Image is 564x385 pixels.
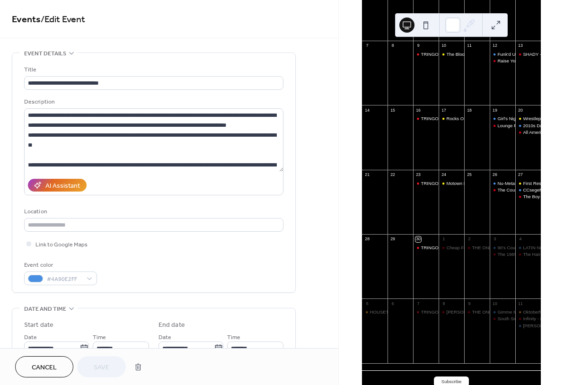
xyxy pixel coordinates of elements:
div: 7 [415,301,421,306]
div: 1 [441,236,447,242]
div: 4 [518,236,523,242]
div: Lounge Puppets - FRONT STAGE [490,122,515,129]
div: Nu-Metal Night - Tributes to System of a Down / Deftones / Linkin Park - PERFORMANCE HALL [490,180,515,186]
div: TRINGO [Trivia & Bingo] [413,180,439,186]
div: Oktoberfest Celebration with The Bratwurst Brothers - BEER GARDEN [515,309,541,315]
div: 26 [492,172,498,177]
div: 15 [390,107,396,113]
div: 11 [518,301,523,306]
div: 10 [492,301,498,306]
span: #4A90E2FF [47,274,82,284]
div: Rocks Off (Rolling Stones Tribute) | Beer Garden Concert [446,115,562,122]
button: Cancel [15,356,73,377]
div: LATIN NIGHT - PERFORMANCE HALL [515,245,541,251]
div: Sarah's Place: A Zach Bryan & Noah Kahan Tribute - PERFORMANCE HALL [515,323,541,329]
div: 10 [441,43,447,49]
div: Gimme More: The Britney Experience - PERFORMANCE HALL [490,309,515,315]
span: Date [159,332,171,342]
div: TRINGO [Trivia & Bingo] [413,245,439,251]
span: Time [93,332,106,342]
a: Events [12,10,41,29]
div: 30 [415,236,421,242]
div: 24 [441,172,447,177]
div: 5 [364,301,370,306]
div: 13 [518,43,523,49]
div: 17 [441,107,447,113]
div: The Blooze Brothers | Beer Garden Concert [446,51,534,57]
div: 27 [518,172,523,177]
div: TRINGO [Trivia & Bingo] [413,309,439,315]
div: Title [24,65,282,75]
span: Event details [24,49,66,59]
div: HOUSETOBER FEST - Daytime Music Festival [362,309,388,315]
div: Girl's Night Out - THE SHOW [490,115,515,122]
span: Cancel [32,363,57,373]
div: 2 [467,236,472,242]
div: Description [24,97,282,107]
div: 20 [518,107,523,113]
div: Girl's Night Out - THE SHOW [497,115,556,122]
div: Motown Nation | Beer Garden Concert [446,180,523,186]
div: The Blooze Brothers | Beer Garden Concert [439,51,464,57]
div: 16 [415,107,421,113]
div: TRINGO [Trivia & Bingo] [421,51,471,57]
div: SHADY - A Live Band Tribute to the Music of Eminem - FRONT STAGE [515,51,541,57]
div: 22 [390,172,396,177]
div: TRINGO [Trivia & Bingo] [413,51,439,57]
div: Event color [24,260,95,270]
div: 90's Country Night w/ South City Revival - PERFORMANCE HALL [490,245,515,251]
div: TRINGO [Trivia & Bingo] [421,245,471,251]
div: 28 [364,236,370,242]
div: 2010s Dance Party - Presented by Throwback 100.3 [515,122,541,129]
div: 6 [390,301,396,306]
div: 21 [364,172,370,177]
div: 25 [467,172,472,177]
div: 23 [415,172,421,177]
span: Date and time [24,304,66,314]
div: All American Throwbacks - FRONT STAGE [515,129,541,135]
div: HOUSETOBER FEST - Daytime Music Festival [370,309,465,315]
div: 8 [441,301,447,306]
div: Rocks Off (Rolling Stones Tribute) | Beer Garden Concert [439,115,464,122]
div: The 1985 - FRONT STAGE [490,251,515,257]
div: Cheap Foreign Cars (Cheap Trick, The Cars & Foreigner) - FRONT STAGE [439,245,464,251]
div: TRINGO [Trivia & Bingo] [421,180,471,186]
div: THE ONE: Season 15 - WEEK 1 - First Impression Week [464,245,490,251]
div: 7 [364,43,370,49]
div: The 1985 - FRONT STAGE [497,251,552,257]
span: Time [227,332,240,342]
div: 29 [390,236,396,242]
div: South Side Hooligans - FRONT STAGE [490,315,515,322]
div: The Country Night - FRONT STAGE [490,187,515,193]
div: The Hair Band Night - FRONT STAGE [515,251,541,257]
div: 3 [492,236,498,242]
div: First Responder Cook-Off [515,180,541,186]
div: AI Assistant [45,181,80,191]
div: Location [24,207,282,217]
div: 9 [415,43,421,49]
div: Infinity - FRONT STAGE [515,315,541,322]
div: 14 [364,107,370,113]
div: The Boy Band Night - FRONT STAGE [515,193,541,200]
div: THE ONE: Season 15 - WEEK 2 - 80s/90s Pop [464,309,490,315]
span: Link to Google Maps [35,240,88,250]
div: 9 [467,301,472,306]
div: Motown Nation | Beer Garden Concert [439,180,464,186]
button: AI Assistant [28,179,87,192]
div: Raise Your Glass - FRONT STAGE [490,58,515,64]
div: Funk'd Up - PERFORMANCE HALL [490,51,515,57]
div: 12 [492,43,498,49]
div: TRINGO [Trivia & Bingo] [413,115,439,122]
div: End date [159,320,185,330]
span: Date [24,332,37,342]
div: 19 [492,107,498,113]
div: Wrestlepalooza Watch Party [515,115,541,122]
div: Start date [24,320,53,330]
div: 8 [390,43,396,49]
span: / Edit Event [41,10,85,29]
div: Petty Kings (Tom Petty Tribute) - FRONT STAGE [439,309,464,315]
div: TRINGO [Trivia & Bingo] [421,115,471,122]
div: 18 [467,107,472,113]
div: TRINGO [Trivia & Bingo] [421,309,471,315]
